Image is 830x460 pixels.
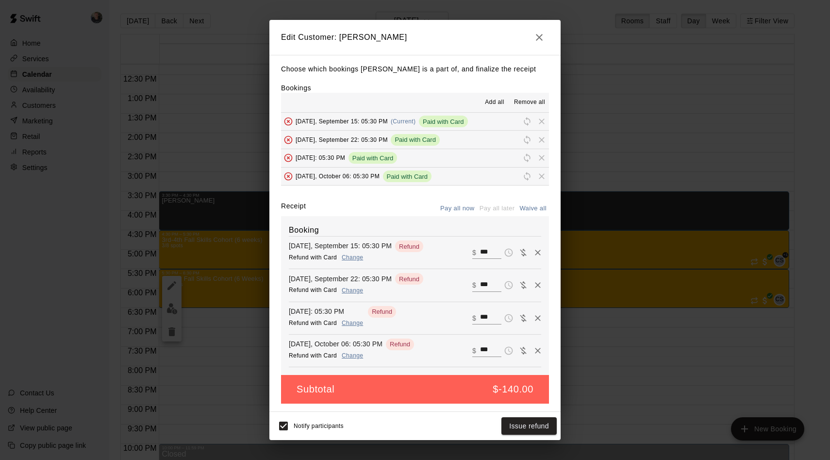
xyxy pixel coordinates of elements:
[438,201,477,216] button: Pay all now
[281,201,306,216] label: Receipt
[289,274,392,284] p: [DATE], September 22: 05:30 PM
[472,280,476,290] p: $
[296,154,345,161] span: [DATE]: 05:30 PM
[534,136,549,143] span: Remove
[395,275,423,283] span: Refund
[534,118,549,125] span: Remove
[485,98,504,107] span: Add all
[289,287,337,293] span: Refund with Card
[281,113,549,131] button: To be removed[DATE], September 15: 05:30 PM(Current)Paid with CardRescheduleRemove
[516,313,531,322] span: Waive payment
[516,346,531,354] span: Waive payment
[289,320,337,326] span: Refund with Card
[534,154,549,161] span: Remove
[281,172,296,180] span: To be removed
[516,281,531,289] span: Waive payment
[337,251,368,265] button: Change
[391,136,440,143] span: Paid with Card
[493,383,533,396] h5: $-140.00
[472,248,476,257] p: $
[395,243,423,250] span: Refund
[383,173,432,180] span: Paid with Card
[516,248,531,256] span: Waive payment
[269,20,561,55] h2: Edit Customer: [PERSON_NAME]
[281,149,549,167] button: To be removed[DATE]: 05:30 PMPaid with CardRescheduleRemove
[281,131,549,149] button: To be removed[DATE], September 22: 05:30 PMPaid with CardRescheduleRemove
[419,118,468,125] span: Paid with Card
[391,118,416,125] span: (Current)
[281,118,296,125] span: To be removed
[296,118,388,125] span: [DATE], September 15: 05:30 PM
[472,346,476,356] p: $
[368,308,396,315] span: Refund
[534,172,549,180] span: Remove
[531,311,545,325] button: Remove
[289,254,337,261] span: Refund with Card
[289,307,365,316] p: [DATE]: 05:30 PM
[281,168,549,186] button: To be removed[DATE], October 06: 05:30 PMPaid with CardRescheduleRemove
[289,241,392,251] p: [DATE], September 15: 05:30 PM
[517,201,549,216] button: Waive all
[501,313,516,322] span: Pay later
[281,63,549,75] p: Choose which bookings [PERSON_NAME] is a part of, and finalize the receipt
[289,224,541,237] h6: Booking
[520,172,534,180] span: Reschedule
[531,245,545,260] button: Remove
[501,417,557,435] button: Issue refund
[289,339,382,349] p: [DATE], October 06: 05:30 PM
[479,95,510,110] button: Add all
[514,98,545,107] span: Remove all
[281,154,296,161] span: To be removed
[337,316,368,330] button: Change
[520,154,534,161] span: Reschedule
[294,423,344,429] span: Notify participants
[297,383,334,396] h5: Subtotal
[531,278,545,292] button: Remove
[501,248,516,256] span: Pay later
[472,313,476,323] p: $
[510,95,549,110] button: Remove all
[337,349,368,363] button: Change
[296,136,388,143] span: [DATE], September 22: 05:30 PM
[281,136,296,143] span: To be removed
[281,84,311,92] label: Bookings
[501,281,516,289] span: Pay later
[289,352,337,359] span: Refund with Card
[531,343,545,358] button: Remove
[520,136,534,143] span: Reschedule
[296,173,380,180] span: [DATE], October 06: 05:30 PM
[337,284,368,298] button: Change
[520,118,534,125] span: Reschedule
[501,346,516,354] span: Pay later
[349,154,398,162] span: Paid with Card
[386,341,414,348] span: Refund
